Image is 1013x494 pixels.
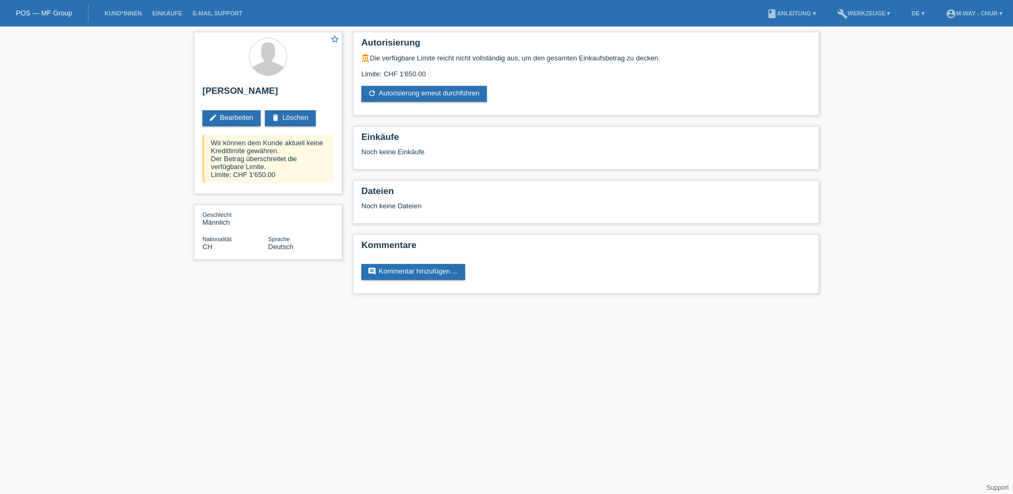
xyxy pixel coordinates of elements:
[987,484,1009,491] a: Support
[946,8,956,19] i: account_circle
[202,86,334,102] h2: [PERSON_NAME]
[761,10,821,16] a: bookAnleitung ▾
[209,113,217,122] i: edit
[361,132,811,148] h2: Einkäufe
[361,54,811,62] div: Die verfügbare Limite reicht nicht vollständig aus, um den gesamten Einkaufsbetrag zu decken.
[368,267,376,276] i: comment
[361,148,811,164] div: Noch keine Einkäufe
[202,236,232,242] span: Nationalität
[330,34,340,46] a: star_border
[147,10,187,16] a: Einkäufe
[361,62,811,78] div: Limite: CHF 1'650.00
[940,10,1008,16] a: account_circlem-way - Chur ▾
[906,10,929,16] a: DE ▾
[265,110,316,126] a: deleteLöschen
[188,10,248,16] a: E-Mail Support
[361,240,811,256] h2: Kommentare
[832,10,896,16] a: buildWerkzeuge ▾
[99,10,147,16] a: Kund*innen
[202,211,232,218] span: Geschlecht
[202,243,212,251] span: Schweiz
[202,110,261,126] a: editBearbeiten
[361,86,487,102] a: refreshAutorisierung erneut durchführen
[361,38,811,54] h2: Autorisierung
[767,8,777,19] i: book
[268,236,290,242] span: Sprache
[837,8,848,19] i: build
[268,243,294,251] span: Deutsch
[361,54,370,62] i: account_balance
[330,34,340,44] i: star_border
[361,264,465,280] a: commentKommentar hinzufügen ...
[361,202,685,210] div: Noch keine Dateien
[368,89,376,98] i: refresh
[16,9,72,17] a: POS — MF Group
[202,210,268,226] div: Männlich
[271,113,280,122] i: delete
[361,186,811,202] h2: Dateien
[202,135,334,183] div: Wir können dem Kunde aktuell keine Kreditlimite gewähren. Der Betrag überschreitet die verfügbare...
